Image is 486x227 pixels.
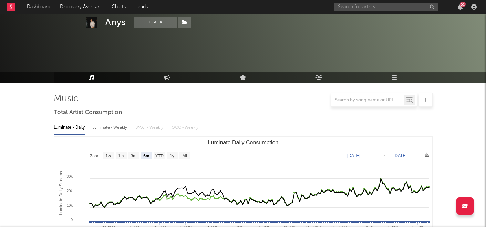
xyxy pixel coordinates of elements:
[105,154,111,158] text: 1w
[208,140,278,145] text: Luminate Daily Consumption
[66,203,73,207] text: 10k
[170,154,174,158] text: 1y
[118,154,124,158] text: 1m
[155,154,163,158] text: YTD
[92,122,128,134] div: Luminate - Weekly
[58,171,63,215] text: Luminate Daily Streams
[66,174,73,178] text: 30k
[182,154,187,158] text: All
[134,17,177,28] button: Track
[143,154,149,158] text: 6m
[131,154,136,158] text: 3m
[105,17,126,28] div: Anys
[331,97,404,103] input: Search by song name or URL
[66,189,73,193] text: 20k
[54,122,85,134] div: Luminate - Daily
[458,4,463,10] button: 51
[394,153,407,158] text: [DATE]
[54,109,122,117] span: Total Artist Consumption
[347,153,360,158] text: [DATE]
[90,154,101,158] text: Zoom
[460,2,466,7] div: 51
[334,3,438,11] input: Search for artists
[382,153,386,158] text: →
[70,218,72,222] text: 0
